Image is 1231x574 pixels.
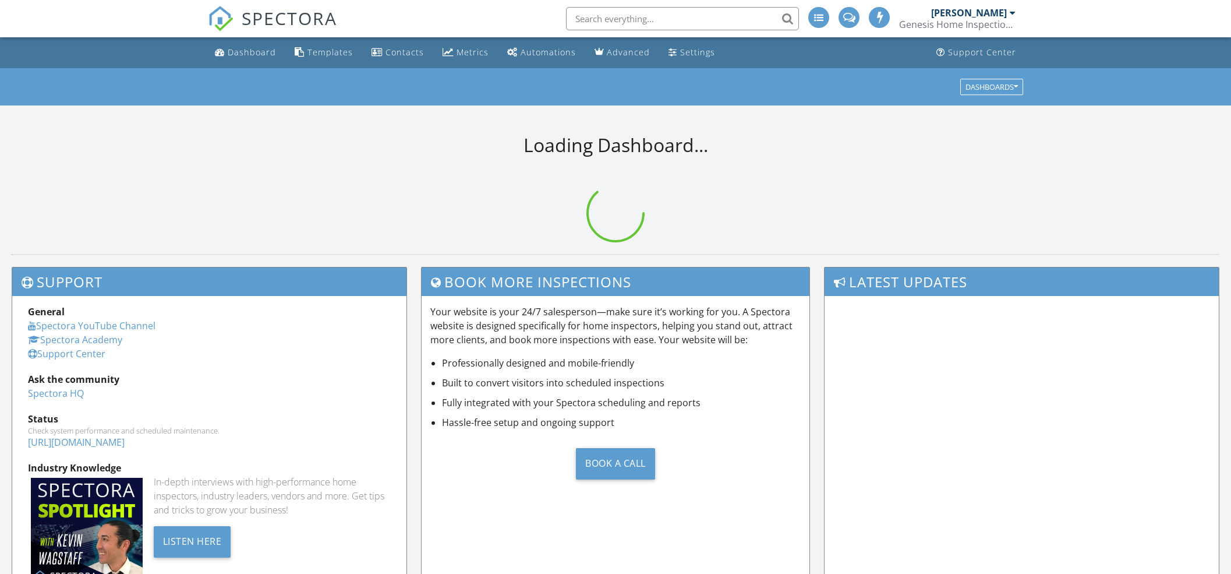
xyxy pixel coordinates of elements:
a: Advanced [590,42,655,64]
button: Dashboards [960,79,1023,95]
span: SPECTORA [242,6,337,30]
a: Settings [664,42,720,64]
div: Book a Call [576,448,655,480]
a: Metrics [438,42,493,64]
div: Check system performance and scheduled maintenance. [28,426,391,435]
a: Book a Call [430,439,800,488]
div: Metrics [457,47,489,58]
div: Ask the community [28,372,391,386]
a: Automations (Basic) [503,42,581,64]
div: Genesis Home Inspections [899,19,1016,30]
strong: General [28,305,65,318]
div: Dashboard [228,47,276,58]
div: Dashboards [965,83,1018,91]
div: Templates [307,47,353,58]
li: Built to convert visitors into scheduled inspections [442,376,800,390]
a: SPECTORA [208,16,337,40]
div: Advanced [607,47,650,58]
p: Your website is your 24/7 salesperson—make sure it’s working for you. A Spectora website is desig... [430,305,800,347]
a: [URL][DOMAIN_NAME] [28,436,125,449]
div: Status [28,412,391,426]
h3: Book More Inspections [422,267,809,296]
a: Spectora HQ [28,387,84,400]
img: The Best Home Inspection Software - Spectora [208,6,234,31]
div: Automations [521,47,576,58]
div: Listen Here [154,526,231,558]
input: Search everything... [566,7,799,30]
h3: Latest Updates [825,267,1219,296]
li: Professionally designed and mobile-friendly [442,356,800,370]
div: Contacts [385,47,424,58]
a: Support Center [932,42,1021,64]
a: Dashboard [210,42,281,64]
a: Spectora YouTube Channel [28,319,155,332]
div: In-depth interviews with high-performance home inspectors, industry leaders, vendors and more. Ge... [154,475,391,517]
a: Listen Here [154,534,231,547]
li: Hassle-free setup and ongoing support [442,415,800,429]
a: Support Center [28,347,105,360]
li: Fully integrated with your Spectora scheduling and reports [442,396,800,410]
div: Industry Knowledge [28,461,391,475]
div: Support Center [948,47,1016,58]
h3: Support [12,267,406,296]
div: Settings [680,47,715,58]
div: [PERSON_NAME] [931,7,1007,19]
a: Spectora Academy [28,333,122,346]
a: Contacts [367,42,429,64]
a: Templates [290,42,358,64]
